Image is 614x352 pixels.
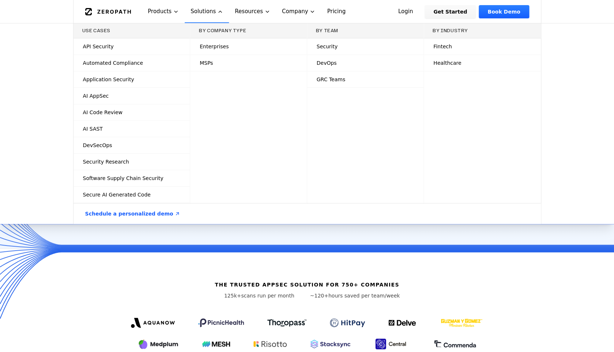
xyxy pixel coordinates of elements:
[199,28,298,34] h3: By Company Type
[74,121,190,137] a: AI SAST
[74,137,190,153] a: DevSecOps
[200,43,229,50] span: Enterprises
[307,38,424,55] a: Security
[83,158,129,165] span: Security Research
[83,92,109,100] span: AI AppSec
[316,28,415,34] h3: By Team
[83,175,163,182] span: Software Supply Chain Security
[74,187,190,203] a: Secure AI Generated Code
[83,59,143,67] span: Automated Compliance
[224,293,241,299] span: 125k+
[190,38,307,55] a: Enterprises
[317,59,337,67] span: DevOps
[424,55,541,71] a: Healthcare
[425,5,476,18] a: Get Started
[310,293,328,299] span: ~120+
[74,38,190,55] a: API Security
[317,43,338,50] span: Security
[138,338,179,350] img: Medplum
[76,203,189,224] a: Schedule a personalized demo
[74,154,190,170] a: Security Research
[202,341,230,347] img: Mesh
[200,59,213,67] span: MSPs
[424,38,541,55] a: Fintech
[317,76,345,83] span: GRC Teams
[479,5,529,18] a: Book Demo
[190,55,307,71] a: MSPs
[74,71,190,87] a: Application Security
[440,314,483,332] img: GYG
[74,104,190,120] a: AI Code Review
[310,292,400,299] p: hours saved per team/week
[83,76,134,83] span: Application Security
[82,28,181,34] h3: Use Cases
[74,88,190,104] a: AI AppSec
[307,55,424,71] a: DevOps
[83,125,103,132] span: AI SAST
[310,340,350,348] img: Stacksync
[389,5,422,18] a: Login
[83,191,151,198] span: Secure AI Generated Code
[74,170,190,186] a: Software Supply Chain Security
[433,43,452,50] span: Fintech
[83,142,112,149] span: DevSecOps
[433,28,532,34] h3: By Industry
[267,319,306,326] img: Thoropass
[433,59,461,67] span: Healthcare
[214,292,304,299] p: scans run per month
[83,109,123,116] span: AI Code Review
[374,337,410,351] img: Central
[83,43,114,50] span: API Security
[74,55,190,71] a: Automated Compliance
[307,71,424,87] a: GRC Teams
[215,281,399,288] h6: The trusted AppSec solution for 750+ companies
